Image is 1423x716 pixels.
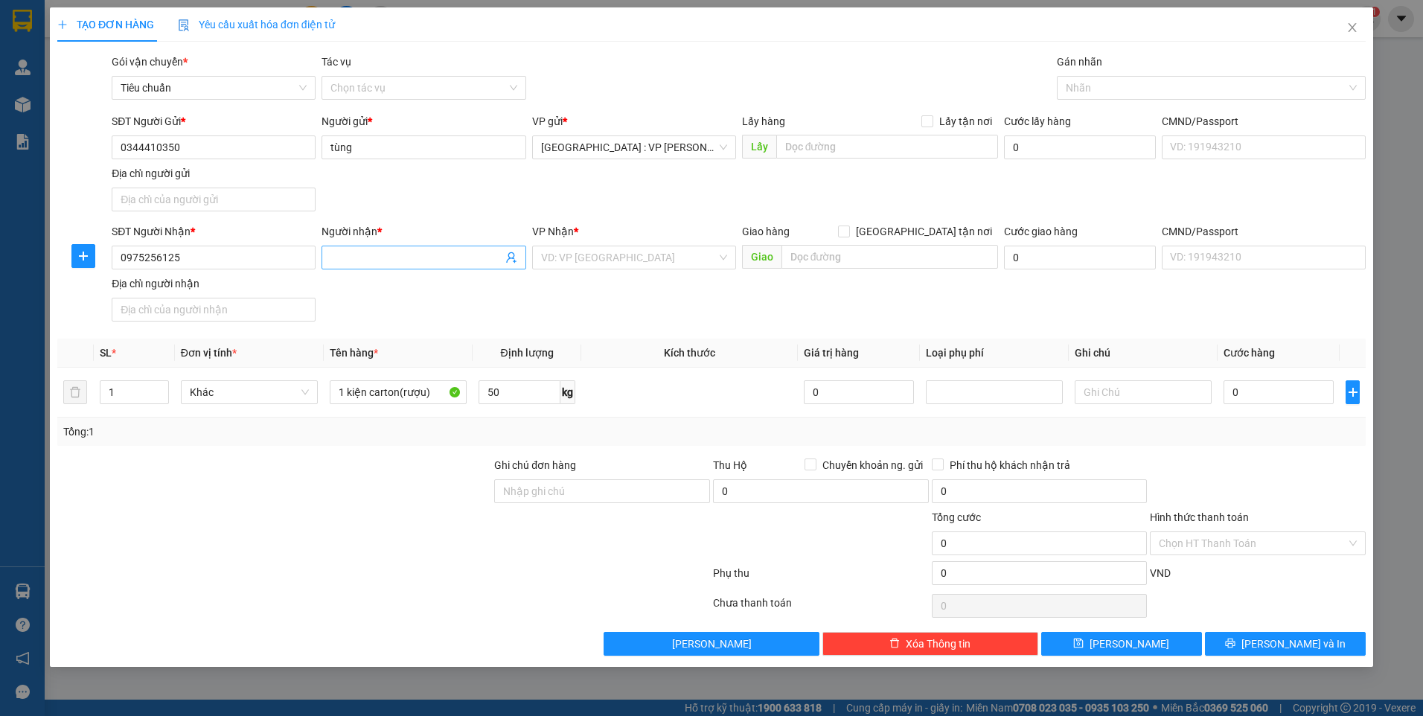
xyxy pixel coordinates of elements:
span: Xóa Thông tin [906,636,970,652]
span: Yêu cầu xuất hóa đơn điện tử [178,19,335,31]
span: Tổng cước [932,511,981,523]
span: Thu Hộ [713,459,747,471]
label: Ghi chú đơn hàng [494,459,576,471]
label: Gán nhãn [1057,56,1102,68]
span: Giao hàng [742,226,790,237]
span: Khác [190,381,309,403]
div: Tổng: 1 [63,423,549,440]
span: TẠO ĐƠN HÀNG [57,19,154,31]
button: printer[PERSON_NAME] và In [1205,632,1366,656]
button: plus [71,244,95,268]
span: Cước hàng [1224,347,1275,359]
button: save[PERSON_NAME] [1041,632,1202,656]
span: [GEOGRAPHIC_DATA] tận nơi [850,223,998,240]
div: Chưa thanh toán [711,595,930,621]
span: Định lượng [501,347,554,359]
span: Lấy tận nơi [933,113,998,130]
div: Phụ thu [711,565,930,591]
span: VP Nhận [532,226,574,237]
span: Kích thước [664,347,715,359]
label: Cước giao hàng [1004,226,1078,237]
input: Dọc đường [781,245,999,269]
span: SL [100,347,112,359]
div: SĐT Người Gửi [112,113,316,130]
button: plus [1346,380,1360,404]
span: Giao [742,245,781,269]
span: Tiêu chuẩn [121,77,307,99]
label: Tác vụ [322,56,351,68]
div: VP gửi [532,113,736,130]
span: Hà Nội : VP Hoàng Mai [541,136,727,159]
input: Cước giao hàng [1004,246,1156,269]
span: Giá trị hàng [804,347,859,359]
span: VND [1150,567,1171,579]
button: Close [1331,7,1373,49]
input: Cước lấy hàng [1004,135,1156,159]
button: [PERSON_NAME] [604,632,819,656]
div: SĐT Người Nhận [112,223,316,240]
label: Cước lấy hàng [1004,115,1071,127]
img: icon [178,19,190,31]
span: Gói vận chuyển [112,56,188,68]
div: Người gửi [322,113,525,130]
div: CMND/Passport [1162,113,1366,130]
div: Địa chỉ người nhận [112,275,316,292]
div: Địa chỉ người gửi [112,165,316,182]
th: Loại phụ phí [920,339,1069,368]
input: Ghi Chú [1075,380,1212,404]
span: Lấy hàng [742,115,785,127]
span: Tên hàng [330,347,378,359]
span: plus [1346,386,1359,398]
span: kg [560,380,575,404]
input: Ghi chú đơn hàng [494,479,710,503]
button: delete [63,380,87,404]
input: Địa chỉ của người gửi [112,188,316,211]
span: user-add [505,252,517,263]
div: Người nhận [322,223,525,240]
span: printer [1225,638,1235,650]
span: [PERSON_NAME] [1090,636,1169,652]
span: save [1073,638,1084,650]
span: Đơn vị tính [181,347,237,359]
th: Ghi chú [1069,339,1218,368]
span: close [1346,22,1358,33]
input: Địa chỉ của người nhận [112,298,316,322]
button: deleteXóa Thông tin [822,632,1038,656]
label: Hình thức thanh toán [1150,511,1249,523]
span: [PERSON_NAME] và In [1241,636,1346,652]
span: [PERSON_NAME] [672,636,752,652]
input: Dọc đường [776,135,999,159]
span: plus [57,19,68,30]
span: plus [72,250,95,262]
span: Phí thu hộ khách nhận trả [944,457,1076,473]
input: VD: Bàn, Ghế [330,380,467,404]
div: CMND/Passport [1162,223,1366,240]
span: Lấy [742,135,776,159]
span: delete [889,638,900,650]
span: Chuyển khoản ng. gửi [816,457,929,473]
input: 0 [804,380,914,404]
